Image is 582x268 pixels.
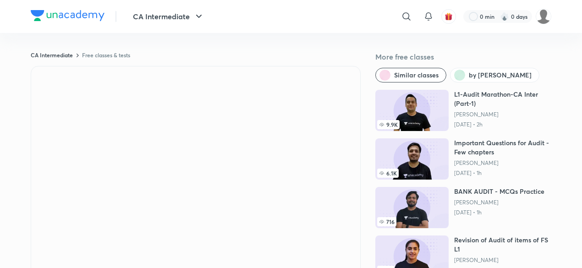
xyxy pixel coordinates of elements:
img: deepak [536,9,551,24]
a: [PERSON_NAME] [454,199,544,206]
button: avatar [441,9,456,24]
a: CA Intermediate [31,51,73,59]
p: [DATE] • 1h [454,209,544,216]
span: Similar classes [394,71,439,80]
a: [PERSON_NAME] [454,159,551,167]
span: 716 [377,217,396,226]
h6: Important Questions for Audit - Few chapters [454,138,551,157]
a: [PERSON_NAME] [454,257,551,264]
a: [PERSON_NAME] [454,111,551,118]
h6: Revision of Audit of items of FS L1 [454,235,551,254]
img: Company Logo [31,10,104,21]
h6: BANK AUDIT - MCQs Practice [454,187,544,196]
img: avatar [445,12,453,21]
img: streak [500,12,509,21]
span: 6.1K [377,169,399,178]
button: Similar classes [375,68,446,82]
span: by Shantam Gupta [469,71,532,80]
h6: L1-Audit Marathon-CA Inter (Part-1) [454,90,551,108]
a: Company Logo [31,10,104,23]
button: by Shantam Gupta [450,68,539,82]
h5: More free classes [375,51,551,62]
p: [DATE] • 2h [454,121,551,128]
p: [DATE] • 1h [454,170,551,177]
span: 9.9K [377,120,400,129]
button: CA Intermediate [127,7,210,26]
a: Free classes & tests [82,51,130,59]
